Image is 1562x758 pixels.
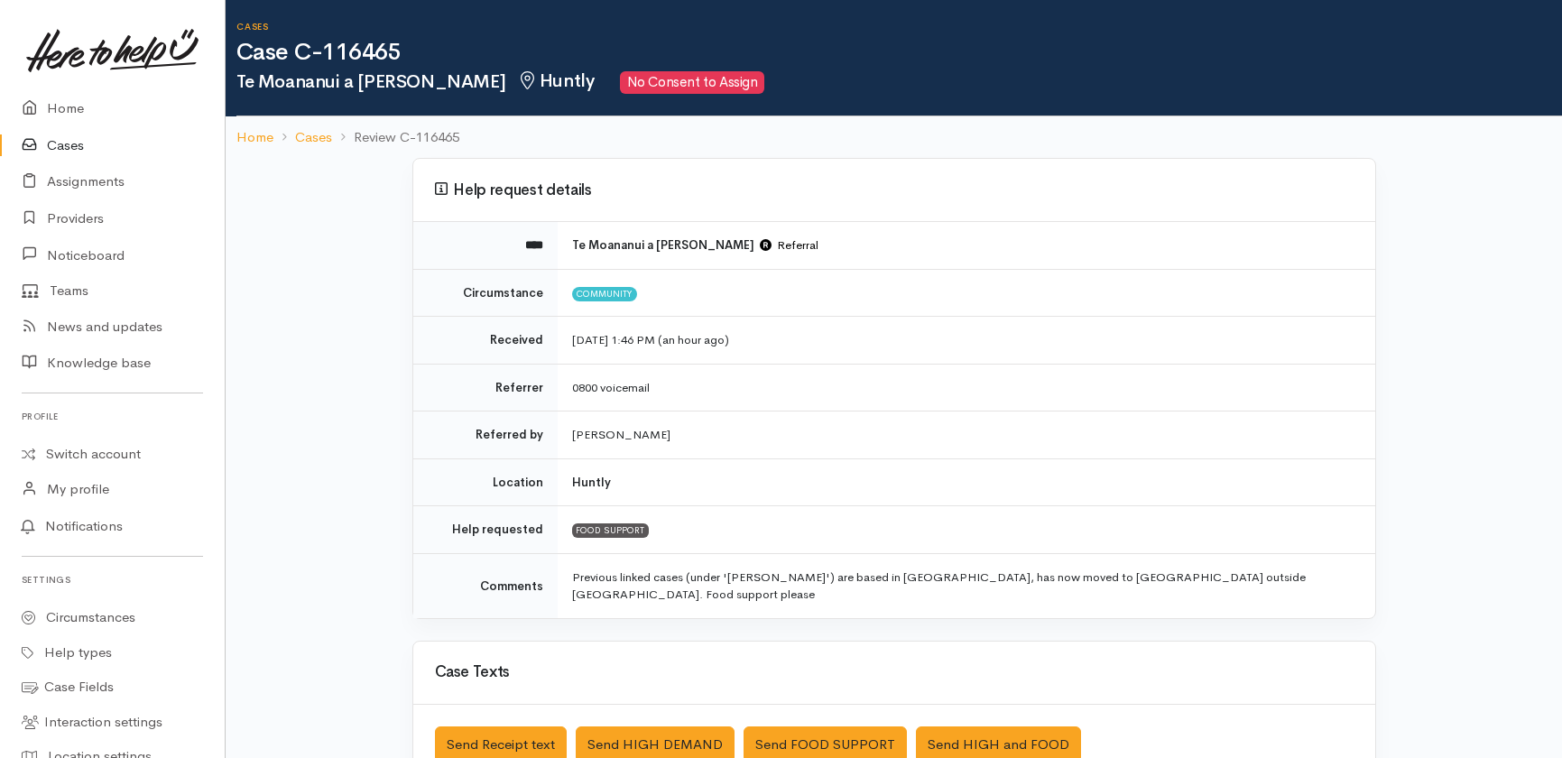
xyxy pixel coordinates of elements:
td: Previous linked cases (under '[PERSON_NAME]') are based in [GEOGRAPHIC_DATA], has now moved to [G... [558,553,1375,618]
h6: Settings [22,568,203,592]
h3: Case Texts [435,664,1354,681]
a: Home [236,127,273,148]
h1: Case C-116465 [236,40,1562,66]
h6: Cases [236,22,1562,32]
h3: Help request details [435,181,1354,199]
td: Location [413,458,558,506]
td: 0800 voicemail [558,364,1375,411]
td: [DATE] 1:46 PM (an hour ago) [558,317,1375,365]
td: Circumstance [413,269,558,317]
td: Referred by [413,411,558,459]
nav: breadcrumb [226,116,1562,159]
span: Referral [760,237,818,253]
div: FOOD SUPPORT [572,523,650,538]
td: [PERSON_NAME] [558,411,1375,459]
span: Huntly [516,69,594,92]
b: Huntly [572,475,611,490]
b: Te Moananui a [PERSON_NAME] [572,237,754,253]
td: Help requested [413,506,558,554]
span: Community [572,287,638,301]
h2: Te Moananui a [PERSON_NAME] [236,71,1562,94]
li: Review C-116465 [332,127,459,148]
h6: Profile [22,404,203,429]
td: Comments [413,553,558,618]
span: No Consent to Assign [620,71,764,94]
td: Received [413,317,558,365]
a: Cases [295,127,332,148]
td: Referrer [413,364,558,411]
